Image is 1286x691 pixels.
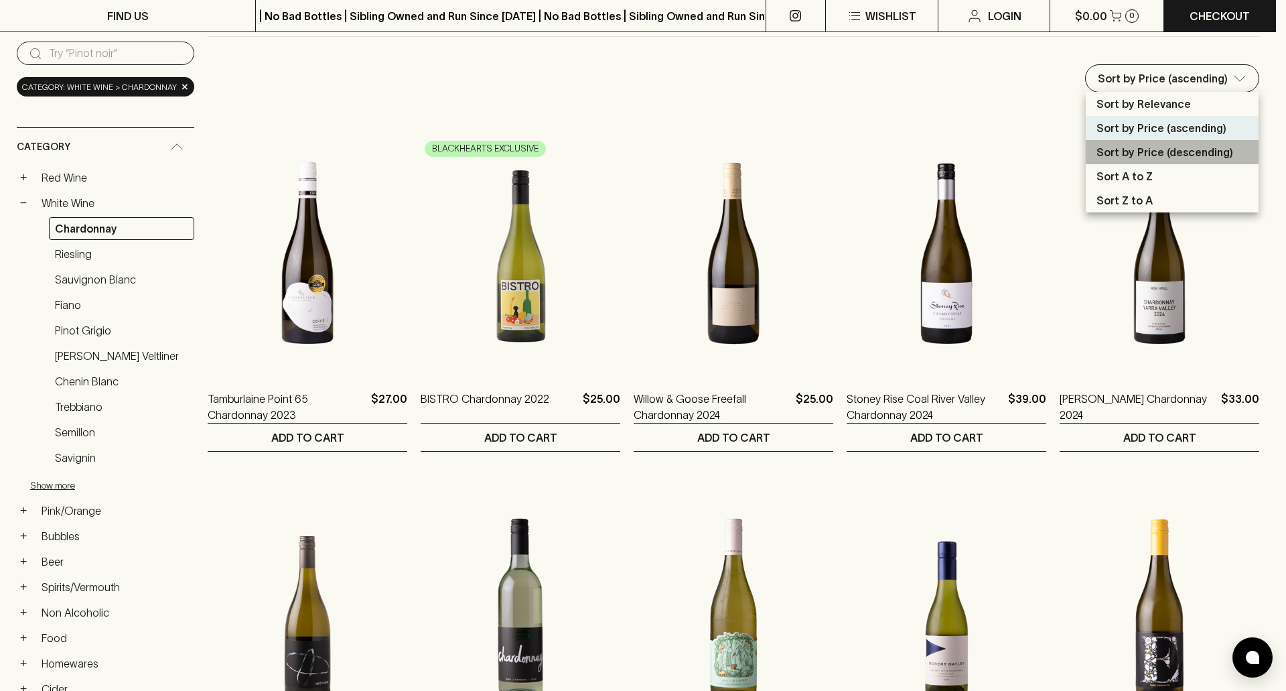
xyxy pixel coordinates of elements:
[1096,120,1226,136] p: Sort by Price (ascending)
[1096,96,1191,112] p: Sort by Relevance
[1096,168,1153,184] p: Sort A to Z
[1096,144,1233,160] p: Sort by Price (descending)
[1246,651,1259,664] img: bubble-icon
[1096,192,1153,208] p: Sort Z to A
